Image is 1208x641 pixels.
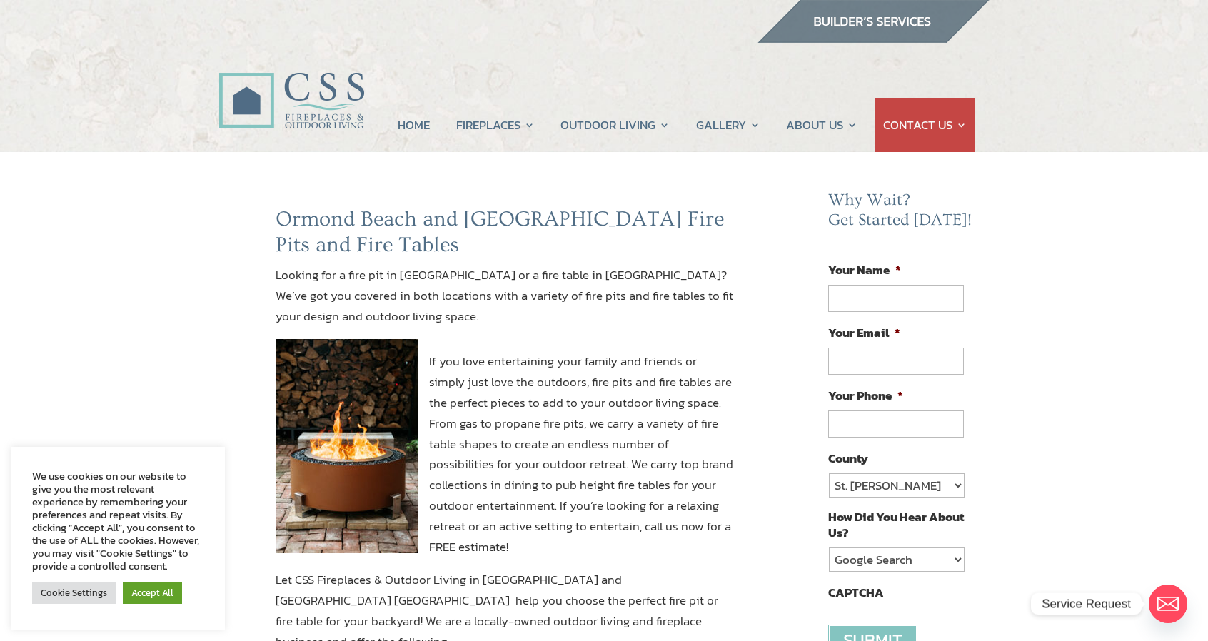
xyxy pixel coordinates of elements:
a: GALLERY [696,98,760,152]
h2: Ormond Beach and [GEOGRAPHIC_DATA] Fire Pits and Fire Tables [276,206,734,265]
a: ABOUT US [786,98,857,152]
p: Looking for a fire pit in [GEOGRAPHIC_DATA] or a fire table in [GEOGRAPHIC_DATA]? We’ve got you c... [276,265,734,339]
img: CSS Fireplaces & Outdoor Living (Formerly Construction Solutions & Supply)- Jacksonville Ormond B... [218,33,364,136]
label: County [828,450,868,466]
a: Accept All [123,582,182,604]
a: builder services construction supply [757,29,990,48]
a: Cookie Settings [32,582,116,604]
a: FIREPLACES [456,98,535,152]
h2: Why Wait? Get Started [DATE]! [828,191,975,237]
a: CONTACT US [883,98,967,152]
a: Email [1149,585,1187,623]
div: We use cookies on our website to give you the most relevant experience by remembering your prefer... [32,470,203,572]
label: Your Name [828,262,901,278]
label: CAPTCHA [828,585,884,600]
a: OUTDOOR LIVING [560,98,670,152]
img: breeo fire pit jacksonville [276,339,418,553]
a: HOME [398,98,430,152]
label: Your Phone [828,388,903,403]
label: How Did You Hear About Us? [828,509,964,540]
label: Your Email [828,325,900,340]
p: If you love entertaining your family and friends or simply just love the outdoors, fire pits and ... [276,351,734,570]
